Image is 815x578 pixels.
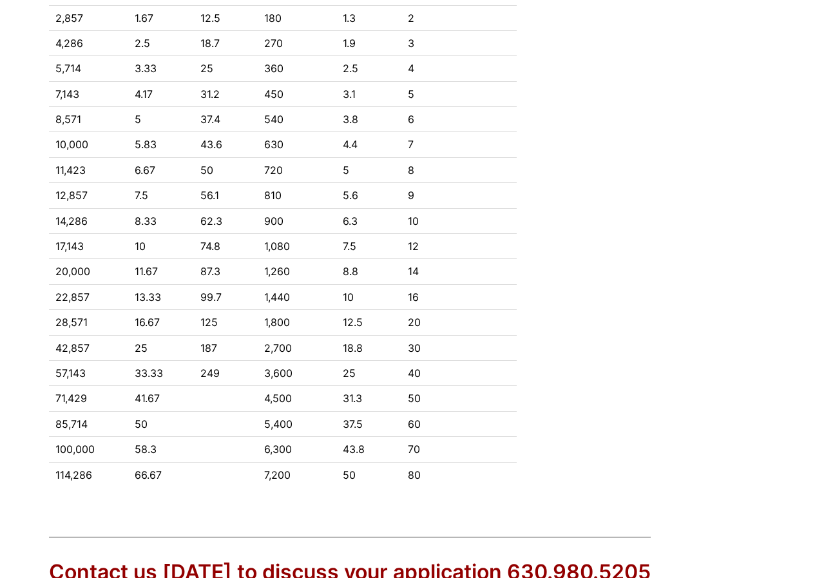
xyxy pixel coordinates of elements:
td: 11,423 [49,157,128,182]
td: 1,800 [258,310,336,335]
td: 5,714 [49,56,128,81]
td: 50 [401,386,517,411]
td: 6.3 [336,208,401,233]
td: 180 [258,5,336,30]
td: 41.67 [128,386,194,411]
td: 100,000 [49,437,128,462]
td: 2.5 [336,56,401,81]
td: 6,300 [258,437,336,462]
td: 2 [401,5,517,30]
td: 249 [194,360,258,385]
td: 20 [401,310,517,335]
td: 14 [401,259,517,284]
td: 42,857 [49,335,128,360]
td: 4,500 [258,386,336,411]
td: 4 [401,56,517,81]
td: 40 [401,360,517,385]
td: 8.33 [128,208,194,233]
td: 1.9 [336,30,401,55]
td: 7 [401,132,517,157]
td: 1,080 [258,234,336,259]
td: 12 [401,234,517,259]
td: 540 [258,107,336,132]
td: 7.5 [128,183,194,208]
td: 450 [258,81,336,106]
td: 25 [128,335,194,360]
td: 10 [336,284,401,309]
td: 270 [258,30,336,55]
td: 8 [401,157,517,182]
td: 720 [258,157,336,182]
td: 18.8 [336,335,401,360]
td: 17,143 [49,234,128,259]
td: 3.33 [128,56,194,81]
td: 25 [194,56,258,81]
td: 70 [401,437,517,462]
td: 2.5 [128,30,194,55]
td: 37.5 [336,411,401,436]
td: 5 [401,81,517,106]
td: 7,143 [49,81,128,106]
td: 12,857 [49,183,128,208]
td: 13.33 [128,284,194,309]
td: 6.67 [128,157,194,182]
td: 3.8 [336,107,401,132]
td: 4.17 [128,81,194,106]
td: 900 [258,208,336,233]
td: 58.3 [128,437,194,462]
td: 50 [194,157,258,182]
td: 56.1 [194,183,258,208]
td: 8.8 [336,259,401,284]
td: 5.6 [336,183,401,208]
td: 85,714 [49,411,128,436]
td: 43.8 [336,437,401,462]
td: 1,260 [258,259,336,284]
td: 43.6 [194,132,258,157]
td: 99.7 [194,284,258,309]
td: 9 [401,183,517,208]
td: 30 [401,335,517,360]
td: 360 [258,56,336,81]
td: 3,600 [258,360,336,385]
td: 8,571 [49,107,128,132]
td: 10 [128,234,194,259]
td: 810 [258,183,336,208]
td: 630 [258,132,336,157]
td: 20,000 [49,259,128,284]
td: 6 [401,107,517,132]
td: 5 [128,107,194,132]
td: 25 [336,360,401,385]
td: 14,286 [49,208,128,233]
td: 1,440 [258,284,336,309]
td: 3.1 [336,81,401,106]
td: 114,286 [49,462,128,487]
td: 5.83 [128,132,194,157]
td: 57,143 [49,360,128,385]
td: 7,200 [258,462,336,487]
td: 5 [336,157,401,182]
td: 12.5 [194,5,258,30]
td: 62.3 [194,208,258,233]
td: 10,000 [49,132,128,157]
td: 28,571 [49,310,128,335]
td: 80 [401,462,517,487]
td: 74.8 [194,234,258,259]
td: 71,429 [49,386,128,411]
td: 1.67 [128,5,194,30]
td: 12.5 [336,310,401,335]
td: 16 [401,284,517,309]
td: 4.4 [336,132,401,157]
td: 10 [401,208,517,233]
td: 31.3 [336,386,401,411]
td: 1.3 [336,5,401,30]
td: 60 [401,411,517,436]
td: 33.33 [128,360,194,385]
td: 5,400 [258,411,336,436]
td: 2,700 [258,335,336,360]
td: 11.67 [128,259,194,284]
td: 16.67 [128,310,194,335]
td: 50 [128,411,194,436]
td: 87.3 [194,259,258,284]
td: 66.67 [128,462,194,487]
td: 187 [194,335,258,360]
